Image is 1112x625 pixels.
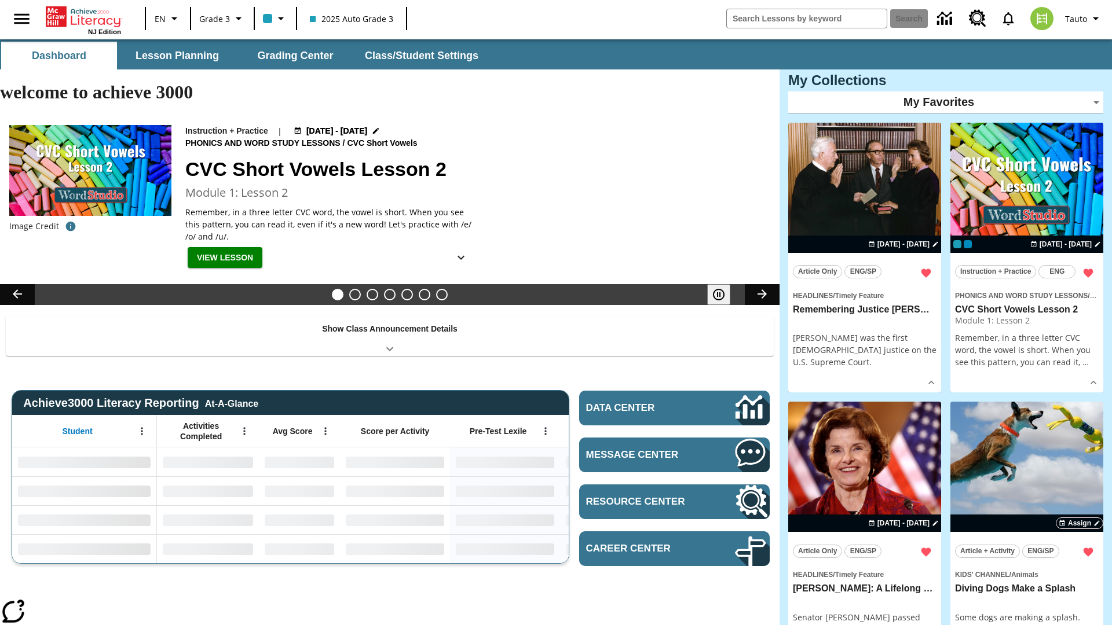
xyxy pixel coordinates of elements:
[560,505,670,534] div: No Data,
[1028,239,1103,249] button: Aug 19 - Aug 19 Choose Dates
[962,3,993,34] a: Resource Center, Will open in new tab
[560,476,670,505] div: No Data,
[850,545,876,557] span: ENG/SP
[916,263,937,284] button: Remove from Favorites
[833,292,835,300] span: /
[46,5,121,28] a: Home
[259,476,340,505] div: No Data,
[955,265,1036,278] button: Instruction + Practice
[707,284,730,305] button: Pause
[798,266,837,278] span: Article Only
[361,426,430,436] span: Score per Activity
[579,437,770,472] a: Message Center
[205,396,258,409] div: At-A-Glance
[343,138,345,148] span: /
[844,265,881,278] button: ENG/SP
[259,534,340,563] div: No Data,
[133,422,151,440] button: Open Menu
[157,476,259,505] div: No Data,
[163,421,239,442] span: Activities Completed
[955,583,1099,595] h3: Diving Dogs Make a Splash
[349,289,361,300] button: Slide 2 Dianne Feinstein: A Lifelong Leader
[401,289,413,300] button: Slide 5 Cars of the Future?
[449,247,473,269] button: Show Details
[537,422,554,440] button: Open Menu
[793,545,842,558] button: Article Only
[5,2,39,36] button: Open side menu
[866,518,941,528] button: Aug 19 - Aug 19 Choose Dates
[291,125,383,137] button: Aug 19 - Aug 19 Choose Dates
[199,13,230,25] span: Grade 3
[1049,266,1065,278] span: ENG
[579,391,770,425] a: Data Center
[793,583,937,595] h3: Dianne Feinstein: A Lifelong Leader
[793,265,842,278] button: Article Only
[916,542,937,562] button: Remove from Favorites
[322,323,458,335] p: Show Class Announcement Details
[9,125,171,216] img: CVC Short Vowels Lesson 2.
[384,289,396,300] button: Slide 4 Taking Movies to the X-Dimension
[955,304,1099,316] h3: CVC Short Vowels Lesson 2
[1088,289,1096,300] span: /
[185,125,268,137] p: Instruction + Practice
[356,42,488,69] button: Class/Student Settings
[157,534,259,563] div: No Data,
[586,496,700,508] span: Resource Center
[793,292,833,300] span: Headlines
[9,220,59,232] p: Image Credit
[1038,265,1076,278] button: ENG
[259,505,340,534] div: No Data,
[793,304,937,316] h3: Remembering Justice O'Connor
[310,13,393,25] span: 2025 Auto Grade 3
[258,8,292,29] button: Class color is light blue. Change class color
[188,247,262,269] button: View Lesson
[46,4,121,35] div: Home
[347,137,419,150] span: CVC Short Vowels
[835,292,884,300] span: Timely Feature
[1023,3,1060,34] button: Select a new avatar
[185,137,343,150] span: Phonics and Word Study Lessons
[367,289,378,300] button: Slide 3 Remembering Justice O'Connor
[157,447,259,476] div: No Data,
[1065,13,1087,25] span: Tauto
[1085,374,1102,391] button: Show Details
[436,289,448,300] button: Slide 7 Career Lesson
[586,402,696,414] span: Data Center
[1056,517,1103,529] button: Assign Choose Dates
[798,545,837,557] span: Article Only
[419,289,430,300] button: Slide 6 Pre-release lesson
[833,571,835,579] span: /
[993,3,1023,34] a: Notifications
[579,484,770,519] a: Resource Center, Will open in new tab
[185,184,766,201] h3: Module 1: Lesson 2
[259,447,340,476] div: No Data,
[237,42,353,69] button: Grading Center
[586,449,700,461] span: Message Center
[63,426,93,436] span: Student
[273,426,313,436] span: Avg Score
[1011,571,1038,579] span: Animals
[788,123,941,393] div: lesson details
[877,518,930,528] span: [DATE] - [DATE]
[955,332,1099,368] p: Remember, in a three letter CVC word, the vowel is short. When you see this pattern, you can read...
[236,422,253,440] button: Open Menu
[727,9,887,28] input: search field
[793,332,937,368] div: [PERSON_NAME] was the first [DEMOGRAPHIC_DATA] justice on the U.S. Supreme Court.
[788,72,1103,89] h3: My Collections
[155,13,166,25] span: EN
[877,239,930,249] span: [DATE] - [DATE]
[277,125,282,137] span: |
[1040,239,1092,249] span: [DATE] - [DATE]
[844,545,881,558] button: ENG/SP
[707,284,742,305] div: Pause
[1060,8,1107,29] button: Profile/Settings
[1030,7,1054,30] img: avatar image
[185,155,766,184] h2: CVC Short Vowels Lesson 2
[850,266,876,278] span: ENG/SP
[793,568,937,580] span: Topic: Headlines/Timely Feature
[88,28,121,35] span: NJ Edition
[964,240,972,248] div: OL 2025 Auto Grade 4
[332,289,343,300] button: Slide 1 CVC Short Vowels Lesson 2
[793,289,937,302] span: Topic: Headlines/Timely Feature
